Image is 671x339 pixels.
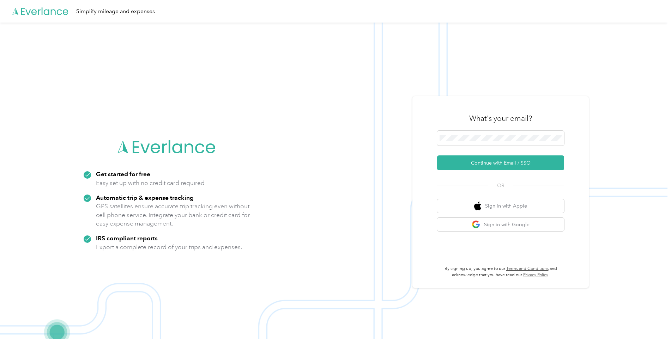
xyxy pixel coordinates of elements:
[437,199,564,213] button: apple logoSign in with Apple
[469,113,532,123] h3: What's your email?
[488,182,513,189] span: OR
[506,266,549,271] a: Terms and Conditions
[96,170,150,178] strong: Get started for free
[631,300,671,339] iframe: Everlance-gr Chat Button Frame
[523,272,548,278] a: Privacy Policy
[474,202,481,210] img: apple logo
[96,243,242,252] p: Export a complete record of your trips and expenses.
[96,179,205,187] p: Easy set up with no credit card required
[96,194,194,201] strong: Automatic trip & expense tracking
[472,220,480,229] img: google logo
[76,7,155,16] div: Simplify mileage and expenses
[437,266,564,278] p: By signing up, you agree to our and acknowledge that you have read our .
[437,218,564,232] button: google logoSign in with Google
[437,155,564,170] button: Continue with Email / SSO
[96,234,158,242] strong: IRS compliant reports
[96,202,250,228] p: GPS satellites ensure accurate trip tracking even without cell phone service. Integrate your bank...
